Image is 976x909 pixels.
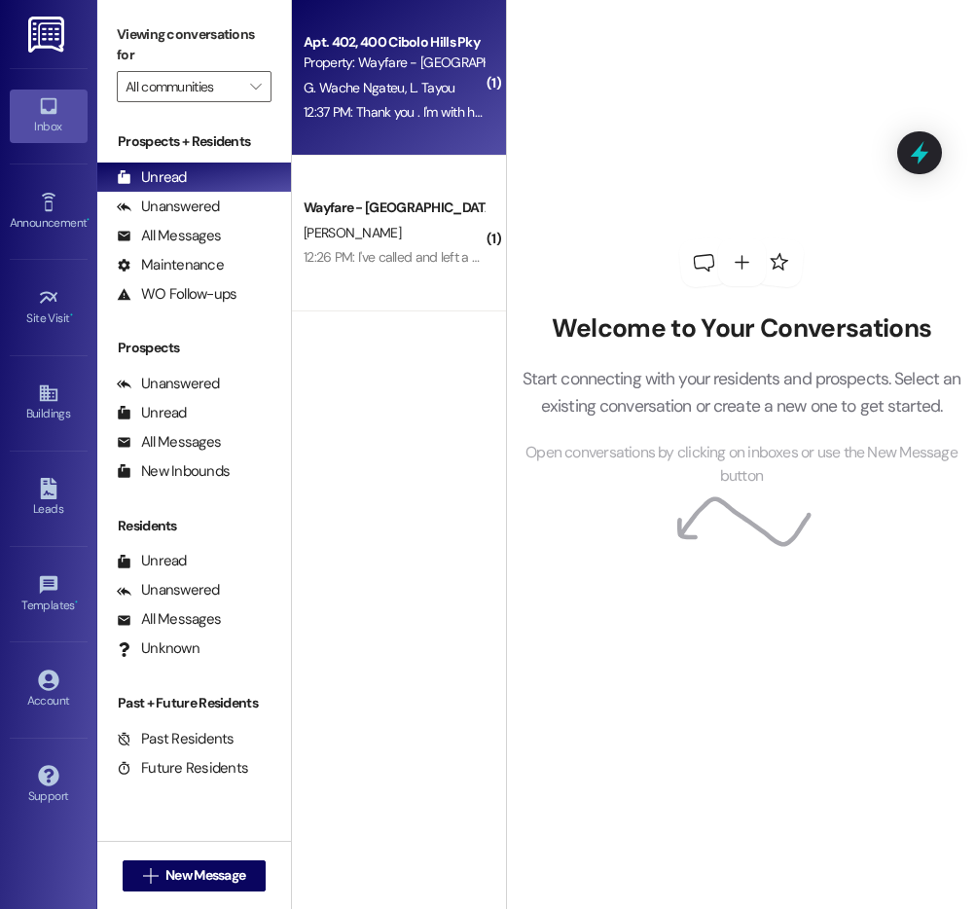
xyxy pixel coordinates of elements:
div: All Messages [117,226,221,246]
div: Property: Wayfare - [GEOGRAPHIC_DATA] [304,53,484,73]
span: [PERSON_NAME] [304,224,401,241]
div: Prospects + Residents [97,131,291,152]
a: Inbox [10,90,88,142]
a: Templates • [10,568,88,621]
span: Open conversations by clicking on inboxes or use the New Message button [521,441,962,489]
div: All Messages [117,432,221,453]
span: • [87,213,90,227]
div: 12:37 PM: Thank you . I'm with him That's the very first technician that did the first inspection [304,103,813,121]
div: Past Residents [117,729,235,749]
span: • [75,596,78,609]
a: Buildings [10,377,88,429]
div: Unread [117,403,187,423]
p: Start connecting with your residents and prospects. Select an existing conversation or create a n... [521,365,962,420]
label: Viewing conversations for [117,19,271,71]
div: Unanswered [117,197,220,217]
div: Residents [97,516,291,536]
div: Future Residents [117,758,248,779]
div: All Messages [117,609,221,630]
img: ResiDesk Logo [28,17,68,53]
div: Prospects [97,338,291,358]
div: Unread [117,551,187,571]
span: • [70,309,73,322]
div: Unanswered [117,580,220,600]
span: G. Wache Ngateu [304,79,410,96]
i:  [250,79,261,94]
div: New Inbounds [117,461,230,482]
i:  [143,868,158,884]
h2: Welcome to Your Conversations [521,313,962,345]
div: Wayfare - [GEOGRAPHIC_DATA] [304,198,484,218]
a: Account [10,664,88,716]
div: Apt. 402, 400 Cibolo Hills Pky [304,32,484,53]
input: All communities [126,71,240,102]
div: Unanswered [117,374,220,394]
a: Site Visit • [10,281,88,334]
button: New Message [123,860,267,891]
div: Unread [117,167,187,188]
span: New Message [165,865,245,886]
div: 12:26 PM: I've called and left a message and sent a text, waiting for a reply. [304,248,720,266]
div: Maintenance [117,255,224,275]
div: Unknown [117,638,199,659]
div: Past + Future Residents [97,693,291,713]
a: Support [10,759,88,812]
span: L. Tayou [410,79,454,96]
a: Leads [10,472,88,525]
div: WO Follow-ups [117,284,236,305]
